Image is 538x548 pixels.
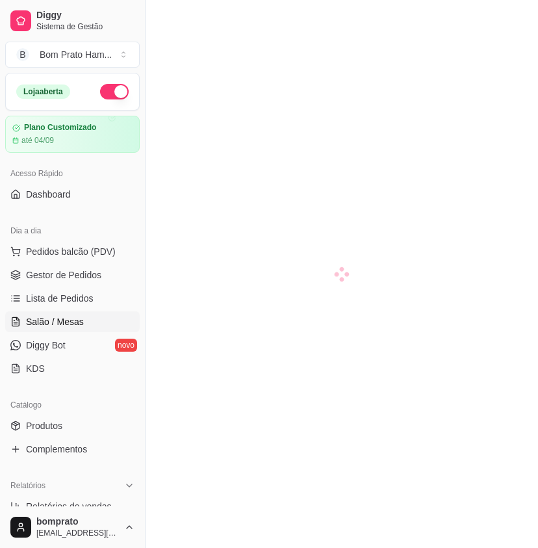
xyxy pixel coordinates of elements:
[26,362,45,375] span: KDS
[26,292,94,305] span: Lista de Pedidos
[26,268,101,281] span: Gestor de Pedidos
[100,84,129,99] button: Alterar Status
[26,500,112,513] span: Relatórios de vendas
[36,21,134,32] span: Sistema de Gestão
[5,439,140,460] a: Complementos
[5,512,140,543] button: bomprato[EMAIL_ADDRESS][DOMAIN_NAME]
[5,241,140,262] button: Pedidos balcão (PDV)
[5,415,140,436] a: Produtos
[5,5,140,36] a: DiggySistema de Gestão
[36,528,119,538] span: [EMAIL_ADDRESS][DOMAIN_NAME]
[26,339,66,352] span: Diggy Bot
[5,496,140,517] a: Relatórios de vendas
[36,10,134,21] span: Diggy
[5,358,140,379] a: KDS
[40,48,112,61] div: Bom Prato Ham ...
[26,443,87,456] span: Complementos
[16,85,70,99] div: Loja aberta
[10,480,45,491] span: Relatórios
[26,315,84,328] span: Salão / Mesas
[21,135,54,146] article: até 04/09
[5,163,140,184] div: Acesso Rápido
[36,516,119,528] span: bomprato
[5,395,140,415] div: Catálogo
[16,48,29,61] span: B
[26,245,116,258] span: Pedidos balcão (PDV)
[5,311,140,332] a: Salão / Mesas
[5,335,140,356] a: Diggy Botnovo
[5,116,140,153] a: Plano Customizadoaté 04/09
[5,42,140,68] button: Select a team
[5,184,140,205] a: Dashboard
[24,123,96,133] article: Plano Customizado
[26,419,62,432] span: Produtos
[5,265,140,285] a: Gestor de Pedidos
[26,188,71,201] span: Dashboard
[5,288,140,309] a: Lista de Pedidos
[5,220,140,241] div: Dia a dia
